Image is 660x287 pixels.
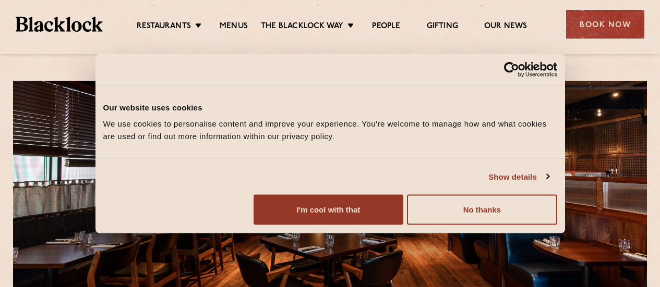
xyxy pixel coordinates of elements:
[220,21,248,33] a: Menus
[488,170,549,183] a: Show details
[103,101,557,114] div: Our website uses cookies
[261,21,343,33] a: The Blacklock Way
[372,21,400,33] a: People
[407,195,557,225] button: No thanks
[466,61,557,77] a: Usercentrics Cookiebot - opens in a new window
[103,118,557,143] div: We use cookies to personalise content and improve your experience. You're welcome to manage how a...
[254,195,403,225] button: I'm cool with that
[16,17,103,31] img: BL_Textured_Logo-footer-cropped.svg
[137,21,191,33] a: Restaurants
[566,10,644,39] div: Book Now
[427,21,458,33] a: Gifting
[484,21,527,33] a: Our News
